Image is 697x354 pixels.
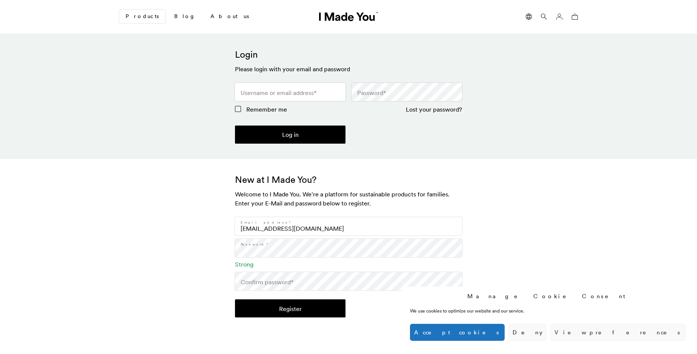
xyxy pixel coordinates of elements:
[550,324,686,341] button: View preferences
[241,242,269,247] label: Password
[168,10,201,23] a: Blog
[235,299,345,317] button: Register
[246,106,287,113] span: Remember me
[235,190,462,208] h3: Welcome to I Made You. We're a platform for sustainable products for families. Enter your E-Mail ...
[235,174,462,186] h2: New at I Made You?
[467,292,629,300] div: Manage Cookie Consent
[204,10,255,23] a: About us
[508,324,547,341] button: Deny
[235,260,462,268] div: Strong
[410,308,574,314] div: We use cookies to optimize our website and our service.
[235,64,462,74] h3: Please login with your email and password
[119,10,165,23] a: Products
[235,126,345,144] button: Log in
[241,277,293,287] label: Confirm password
[357,88,386,97] label: Password
[235,49,462,61] h2: Login
[235,106,241,112] input: Remember me
[241,88,316,97] label: Username or email address
[410,324,505,341] button: Accept cookies
[241,220,291,225] label: Email address
[406,106,462,113] a: Lost your password?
